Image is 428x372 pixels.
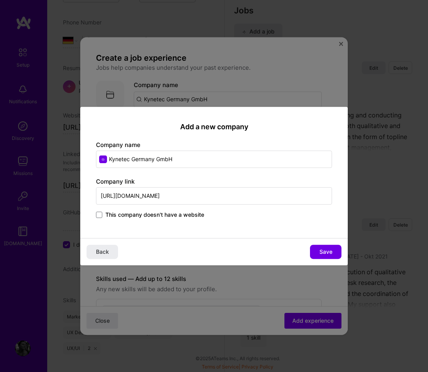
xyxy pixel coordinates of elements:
[96,178,135,185] label: Company link
[87,245,118,259] button: Back
[96,248,109,256] span: Back
[96,187,332,205] input: Enter link
[105,211,204,219] span: This company doesn't have a website
[319,248,332,256] span: Save
[96,151,332,168] input: Enter name
[96,123,332,131] h2: Add a new company
[96,141,140,149] label: Company name
[310,245,341,259] button: Save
